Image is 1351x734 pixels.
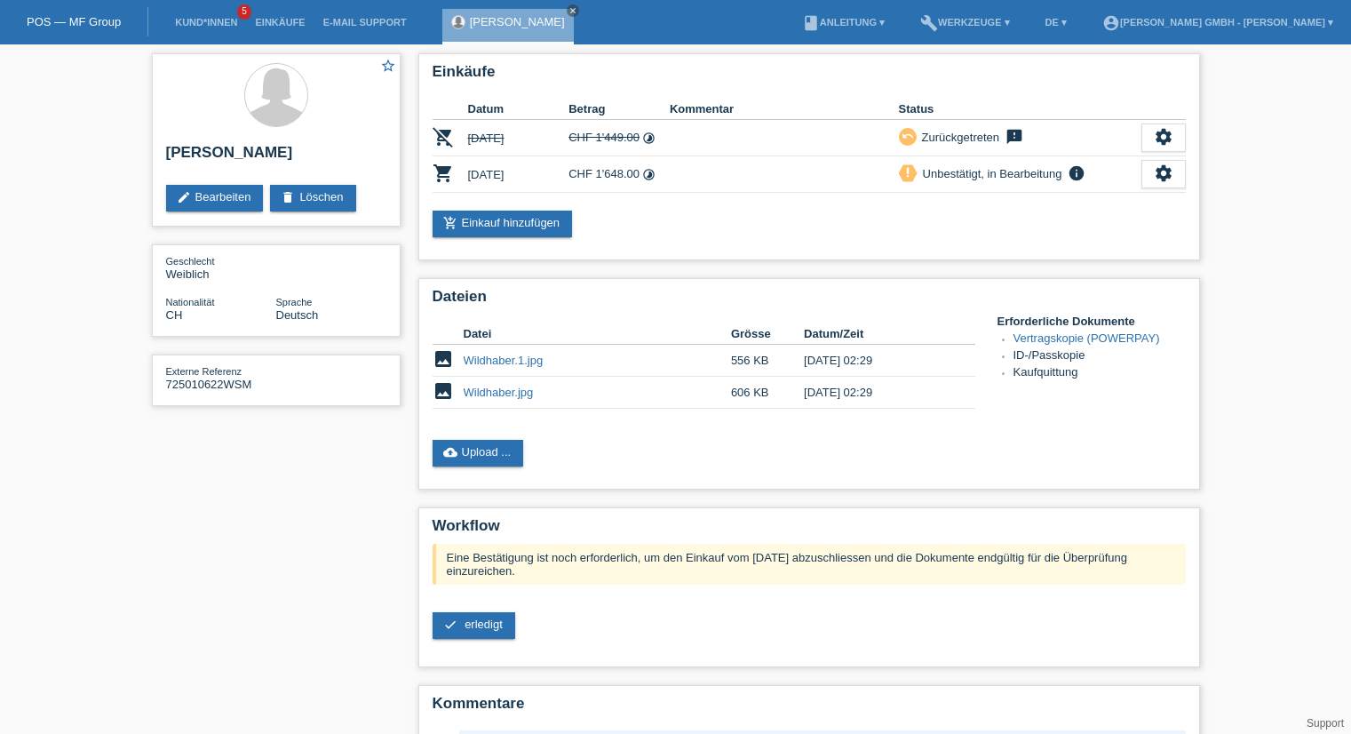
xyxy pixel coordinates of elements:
[166,17,246,28] a: Kund*innen
[177,190,191,204] i: edit
[568,120,670,156] td: CHF 1'449.00
[1093,17,1342,28] a: account_circle[PERSON_NAME] GmbH - [PERSON_NAME] ▾
[804,377,950,409] td: [DATE] 02:29
[464,386,534,399] a: Wildhaber.jpg
[433,440,524,467] a: cloud_uploadUpload ...
[380,58,396,76] a: star_border
[464,323,731,345] th: Datei
[433,348,454,370] i: image
[470,15,565,28] a: [PERSON_NAME]
[1102,14,1120,32] i: account_circle
[568,6,577,15] i: close
[1154,164,1173,183] i: settings
[1013,348,1186,365] li: ID-/Passkopie
[465,618,503,631] span: erledigt
[237,4,251,20] span: 5
[464,354,544,367] a: Wildhaber.1.jpg
[731,323,804,345] th: Grösse
[433,63,1186,90] h2: Einkäufe
[1013,365,1186,382] li: Kaufquittung
[166,308,183,322] span: Schweiz
[568,99,670,120] th: Betrag
[902,130,914,142] i: undo
[802,14,820,32] i: book
[433,163,454,184] i: POSP00027628
[443,445,457,459] i: cloud_upload
[433,126,454,148] i: POSP00027627
[433,211,573,237] a: add_shopping_cartEinkauf hinzufügen
[1037,17,1076,28] a: DE ▾
[468,99,569,120] th: Datum
[433,288,1186,315] h2: Dateien
[731,345,804,377] td: 556 KB
[166,185,264,211] a: editBearbeiten
[793,17,894,28] a: bookAnleitung ▾
[642,168,656,181] i: Fixe Raten (12 Raten)
[433,612,515,639] a: check erledigt
[568,156,670,193] td: CHF 1'648.00
[433,544,1186,585] div: Eine Bestätigung ist noch erforderlich, um den Einkauf vom [DATE] abzuschliessen und die Dokument...
[270,185,355,211] a: deleteLöschen
[902,166,914,179] i: priority_high
[380,58,396,74] i: star_border
[468,156,569,193] td: [DATE]
[804,345,950,377] td: [DATE] 02:29
[246,17,314,28] a: Einkäufe
[166,364,276,391] div: 725010622WSM
[804,323,950,345] th: Datum/Zeit
[27,15,121,28] a: POS — MF Group
[917,128,999,147] div: Zurückgetreten
[1066,164,1087,182] i: info
[670,99,899,120] th: Kommentar
[166,297,215,307] span: Nationalität
[911,17,1019,28] a: buildWerkzeuge ▾
[166,254,276,281] div: Weiblich
[468,120,569,156] td: [DATE]
[899,99,1141,120] th: Status
[166,144,386,171] h2: [PERSON_NAME]
[314,17,416,28] a: E-Mail Support
[276,297,313,307] span: Sprache
[166,366,242,377] span: Externe Referenz
[918,164,1062,183] div: Unbestätigt, in Bearbeitung
[443,618,457,632] i: check
[567,4,579,17] a: close
[1154,127,1173,147] i: settings
[920,14,938,32] i: build
[1004,128,1025,146] i: feedback
[433,695,1186,722] h2: Kommentare
[731,377,804,409] td: 606 KB
[997,315,1186,328] h4: Erforderliche Dokumente
[642,132,656,145] i: Fixe Raten (12 Raten)
[433,380,454,402] i: image
[276,308,319,322] span: Deutsch
[281,190,295,204] i: delete
[166,256,215,267] span: Geschlecht
[443,216,457,230] i: add_shopping_cart
[433,517,1186,544] h2: Workflow
[1013,331,1160,345] a: Vertragskopie (POWERPAY)
[1307,717,1344,730] a: Support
